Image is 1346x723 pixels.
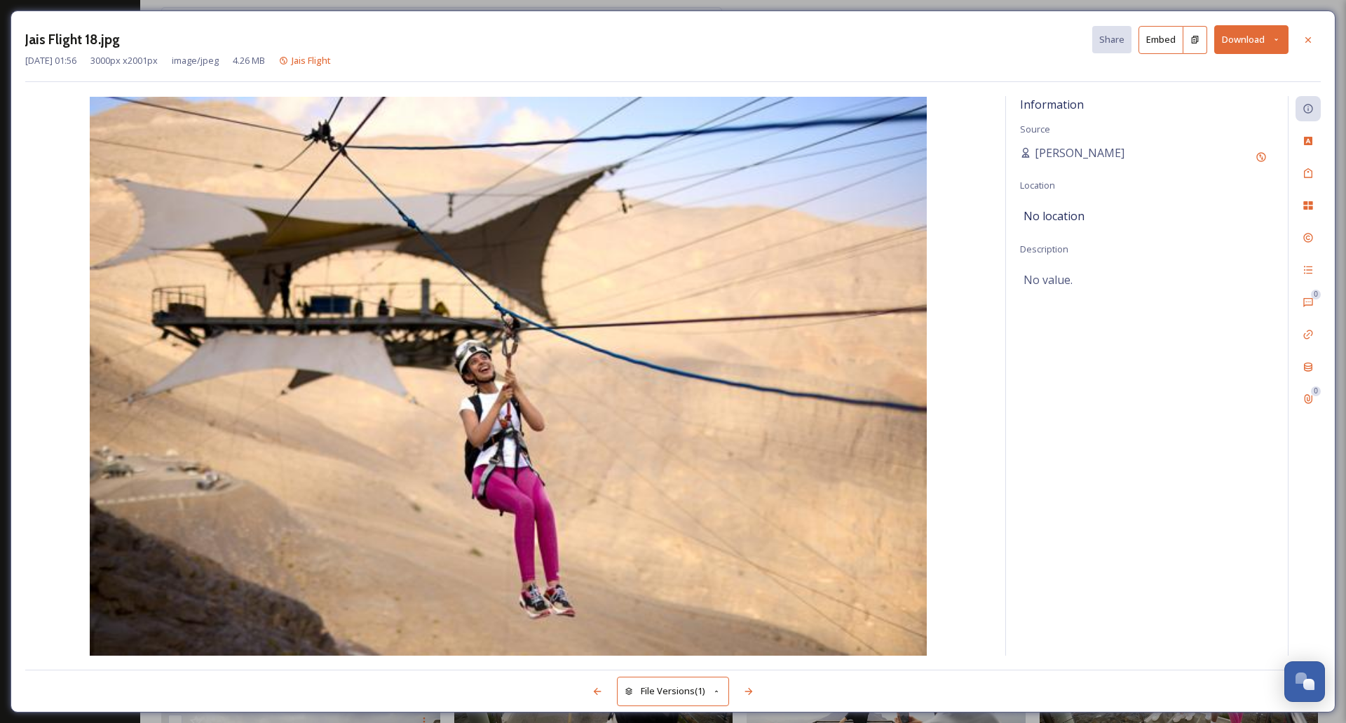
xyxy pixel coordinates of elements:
h3: Jais Flight 18.jpg [25,29,120,50]
button: Embed [1138,26,1183,54]
img: ff11e462-8ee8-42f7-bed6-dab9598c8088.jpg [25,97,991,656]
span: Source [1020,123,1050,135]
span: Information [1020,97,1084,112]
div: 0 [1311,290,1321,299]
div: 0 [1311,386,1321,396]
span: Description [1020,243,1068,255]
span: [DATE] 01:56 [25,54,76,67]
button: Share [1092,26,1131,53]
span: No location [1024,208,1085,224]
span: image/jpeg [172,54,219,67]
span: No value. [1024,271,1073,288]
span: [PERSON_NAME] [1035,144,1124,161]
button: Open Chat [1284,661,1325,702]
button: Download [1214,25,1289,54]
span: Location [1020,179,1055,191]
button: File Versions(1) [617,677,729,705]
span: Jais Flight [292,54,331,67]
span: 4.26 MB [233,54,265,67]
span: 3000 px x 2001 px [90,54,158,67]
